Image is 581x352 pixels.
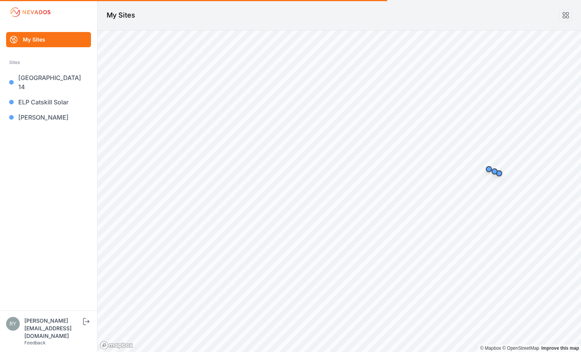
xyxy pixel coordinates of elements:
canvas: Map [97,30,581,352]
a: My Sites [6,32,91,47]
h1: My Sites [107,10,135,21]
img: Nevados [9,6,52,18]
img: ryan@bullrockcorp.com [6,317,20,331]
a: Map feedback [541,346,579,351]
div: Map marker [487,164,502,179]
a: Feedback [24,340,46,346]
a: Mapbox logo [100,341,133,350]
div: Sites [9,58,88,67]
div: Map marker [481,162,496,177]
a: [GEOGRAPHIC_DATA] 14 [6,70,91,94]
div: [PERSON_NAME][EMAIL_ADDRESS][DOMAIN_NAME] [24,317,81,340]
a: OpenStreetMap [502,346,539,351]
a: [PERSON_NAME] [6,110,91,125]
a: Mapbox [480,346,501,351]
a: ELP Catskill Solar [6,94,91,110]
